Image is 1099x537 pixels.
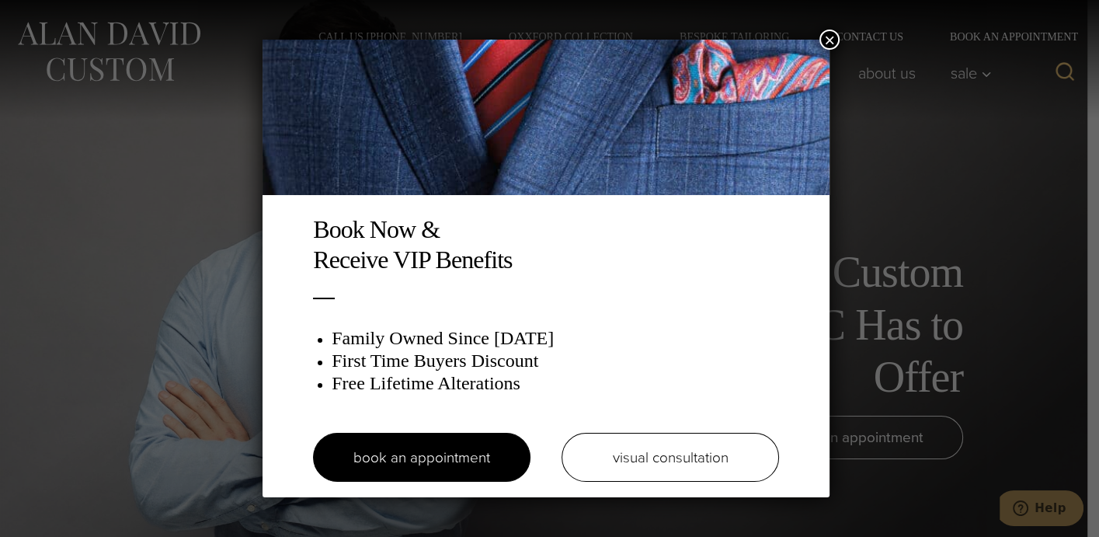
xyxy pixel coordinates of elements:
h3: Free Lifetime Alterations [332,372,779,395]
span: Help [35,11,67,25]
button: Close [819,30,840,50]
h3: Family Owned Since [DATE] [332,327,779,350]
h2: Book Now & Receive VIP Benefits [313,214,779,274]
a: visual consultation [562,433,779,482]
a: book an appointment [313,433,530,482]
h3: First Time Buyers Discount [332,350,779,372]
